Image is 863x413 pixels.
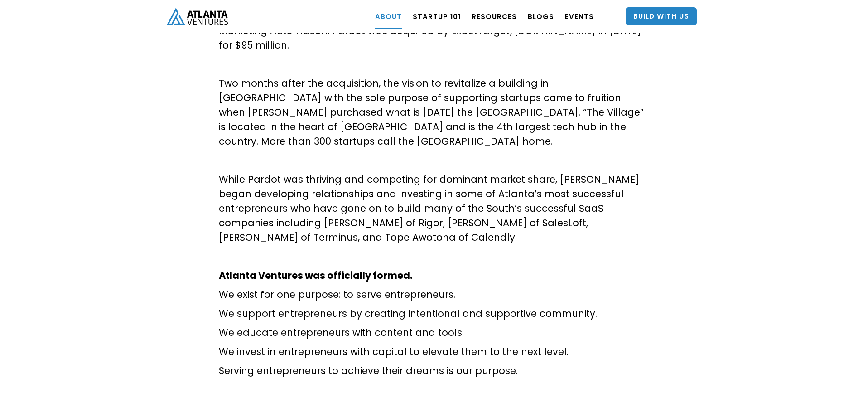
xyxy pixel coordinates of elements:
p: While Pardot was thriving and competing for dominant market share, [PERSON_NAME] began developing... [219,172,645,245]
a: RESOURCES [472,4,517,29]
p: We educate entrepreneurs with content and tools. [219,326,645,340]
a: EVENTS [565,4,594,29]
a: ABOUT [375,4,402,29]
p: Two months after the acquisition, the vision to revitalize a building in [GEOGRAPHIC_DATA] with t... [219,76,645,149]
p: We exist for one purpose: to serve entrepreneurs. [219,287,645,302]
p: Serving entrepreneurs to achieve their dreams is our purpose. [219,364,645,378]
a: Startup 101 [413,4,461,29]
a: BLOGS [528,4,554,29]
a: Build With Us [626,7,697,25]
p: We support entrepreneurs by creating intentional and supportive community. [219,306,645,321]
strong: Atlanta Ventures was officially formed. [219,269,412,282]
p: We invest in entrepreneurs with capital to elevate them to the next level. [219,345,645,359]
